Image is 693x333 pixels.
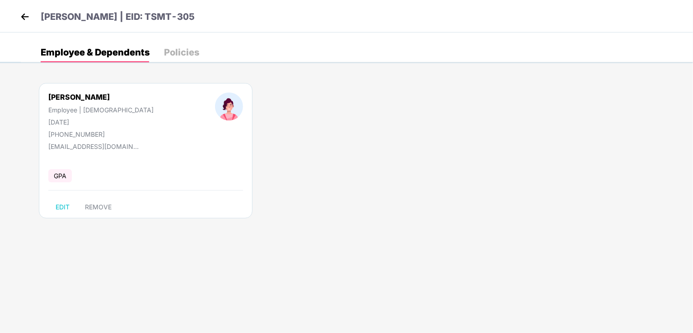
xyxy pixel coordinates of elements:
span: REMOVE [85,203,112,211]
div: [EMAIL_ADDRESS][DOMAIN_NAME] [48,143,139,150]
img: back [18,10,32,23]
div: [PERSON_NAME] [48,92,154,102]
button: REMOVE [78,200,119,214]
span: GPA [48,169,72,182]
div: Policies [164,48,199,57]
span: EDIT [56,203,70,211]
div: [PHONE_NUMBER] [48,130,154,138]
p: [PERSON_NAME] | EID: TSMT-305 [41,10,195,24]
div: Employee & Dependents [41,48,150,57]
div: Employee | [DEMOGRAPHIC_DATA] [48,106,154,114]
img: profileImage [215,92,243,120]
div: [DATE] [48,118,154,126]
button: EDIT [48,200,77,214]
